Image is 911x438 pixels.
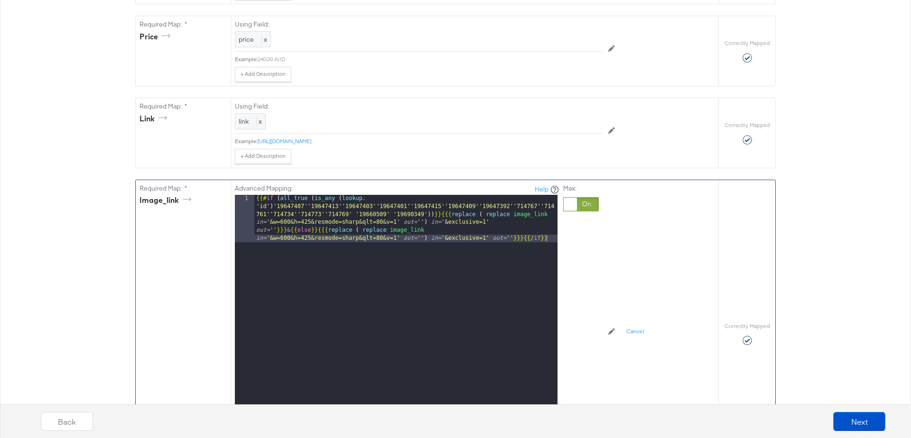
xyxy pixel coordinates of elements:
[235,137,258,145] div: Example:
[535,185,548,194] a: Help
[235,67,291,82] button: + Add Description
[833,412,885,431] button: Next
[139,31,174,42] div: price
[139,20,227,29] label: Required Map: *
[258,55,603,63] div: 240.00 AUD
[258,137,311,145] a: [URL][DOMAIN_NAME]
[235,195,254,242] div: 1
[139,195,195,206] div: image_link
[235,102,603,111] label: Using Field:
[256,117,262,126] span: x
[621,324,650,339] button: Cancel
[725,322,770,330] label: Correctly Mapped
[41,412,93,431] button: Back
[235,55,258,63] div: Example:
[239,35,254,44] span: price
[139,102,227,111] label: Required Map: *
[235,149,291,164] button: + Add Description
[261,35,267,44] span: x
[235,20,603,29] label: Using Field:
[725,39,770,47] label: Correctly Mapped
[139,184,227,193] label: Required Map: *
[725,121,770,129] label: Correctly Mapped
[235,184,293,193] label: Advanced Mapping:
[563,184,599,193] label: Max:
[139,113,170,124] div: link
[239,117,249,126] span: link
